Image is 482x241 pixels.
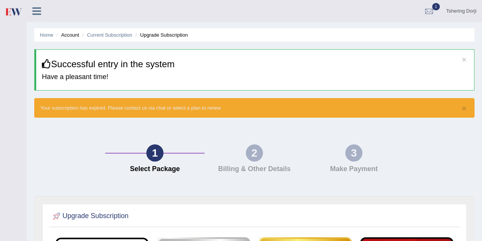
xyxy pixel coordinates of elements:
h4: Select Package [109,165,201,173]
li: Account [54,31,79,39]
h4: Billing & Other Details [208,165,300,173]
div: 1 [146,144,163,162]
div: Your subscription has expired. Please contact us via chat or select a plan to renew [34,98,474,118]
div: 3 [345,144,362,162]
h3: Successful entry in the system [42,59,468,69]
h2: Upgrade Subscription [51,210,128,222]
button: × [462,55,466,63]
button: × [462,104,466,112]
a: Current Subscription [87,32,132,38]
h4: Make Payment [308,165,400,173]
li: Upgrade Subscription [134,31,188,39]
div: 2 [246,144,263,162]
span: 1 [432,3,440,10]
a: Home [40,32,53,38]
h4: Have a pleasant time! [42,73,468,81]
